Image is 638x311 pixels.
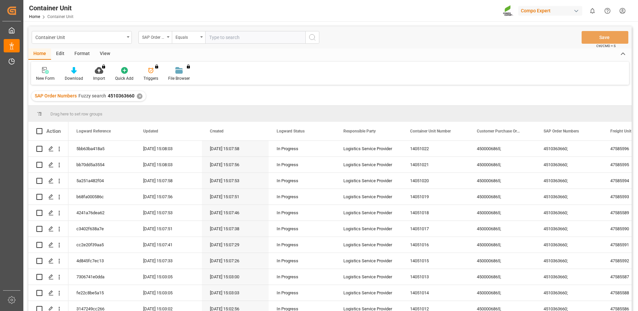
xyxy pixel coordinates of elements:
div: [DATE] 15:07:38 [202,221,269,237]
div: [DATE] 15:03:05 [135,285,202,301]
div: 14051016 [402,237,469,253]
div: Container Unit [35,33,124,41]
button: search button [305,31,319,44]
div: In Progress [277,269,327,285]
div: 14051021 [402,157,469,173]
div: 14051017 [402,221,469,237]
button: Save [582,31,628,44]
div: 5a251a482f04 [68,173,135,189]
div: [DATE] 15:07:58 [135,173,202,189]
div: Home [28,48,51,60]
div: Press SPACE to select this row. [28,205,68,221]
div: In Progress [277,141,327,157]
span: Drag here to set row groups [50,111,102,116]
div: [DATE] 15:07:41 [135,237,202,253]
button: open menu [138,31,172,44]
div: 4500006865; [469,141,536,157]
div: In Progress [277,285,327,301]
div: 5bb63ba418a5 [68,141,135,157]
div: 4510363660; [536,157,602,173]
div: In Progress [277,173,327,189]
div: Equals [176,33,198,40]
button: open menu [32,31,132,44]
div: Action [46,128,61,134]
button: Compo Expert [518,4,585,17]
div: [DATE] 15:03:05 [135,269,202,285]
div: [DATE] 15:07:56 [135,189,202,205]
div: [DATE] 15:07:51 [202,189,269,205]
div: Press SPACE to select this row. [28,173,68,189]
div: Logistics Service Provider [335,157,402,173]
a: Home [29,14,40,19]
div: 4510363660; [536,189,602,205]
div: 4510363660; [536,221,602,237]
div: 4510363660; [536,141,602,157]
div: 4500006865; [469,205,536,221]
div: Logistics Service Provider [335,221,402,237]
div: [DATE] 15:03:00 [202,269,269,285]
div: Logistics Service Provider [335,269,402,285]
div: 4500006865; [469,237,536,253]
div: Press SPACE to select this row. [28,237,68,253]
div: In Progress [277,189,327,205]
div: b68fa000586c [68,189,135,205]
div: 14051014 [402,285,469,301]
div: Quick Add [115,75,133,81]
div: Press SPACE to select this row. [28,253,68,269]
div: Logistics Service Provider [335,173,402,189]
span: Responsible Party [343,129,376,133]
div: Edit [51,48,69,60]
div: 4500006865; [469,173,536,189]
div: In Progress [277,237,327,253]
span: SAP Order Numbers [544,129,579,133]
div: [DATE] 15:07:33 [135,253,202,269]
div: c3402f638a7e [68,221,135,237]
div: Download [65,75,83,81]
div: 4500006865; [469,189,536,205]
div: Format [69,48,95,60]
div: Compo Expert [518,6,582,16]
span: Container Unit Number [410,129,451,133]
div: 4510363660; [536,285,602,301]
div: [DATE] 15:07:53 [202,173,269,189]
div: [DATE] 15:07:56 [202,157,269,173]
div: In Progress [277,157,327,173]
div: In Progress [277,205,327,221]
div: New Form [36,75,55,81]
div: Press SPACE to select this row. [28,157,68,173]
div: [DATE] 15:07:46 [202,205,269,221]
div: [DATE] 15:03:03 [202,285,269,301]
div: Logistics Service Provider [335,141,402,157]
div: 4510363660; [536,173,602,189]
div: 4510363660; [536,205,602,221]
div: 14051018 [402,205,469,221]
div: 4500006865; [469,157,536,173]
div: [DATE] 15:07:58 [202,141,269,157]
div: Logistics Service Provider [335,205,402,221]
div: bb70dd5a3554 [68,157,135,173]
div: 4510363660; [536,269,602,285]
div: Press SPACE to select this row. [28,285,68,301]
div: [DATE] 15:07:26 [202,253,269,269]
div: 7306741e0dda [68,269,135,285]
div: In Progress [277,221,327,237]
div: cc2e20f39aa5 [68,237,135,253]
span: Fuzzy search [78,93,106,98]
div: Press SPACE to select this row. [28,221,68,237]
div: View [95,48,115,60]
div: 4500006865; [469,285,536,301]
span: 4510363660 [108,93,134,98]
span: Updated [143,129,158,133]
div: 4241a76dea62 [68,205,135,221]
div: 14051022 [402,141,469,157]
span: Ctrl/CMD + S [596,43,616,48]
span: Logward Status [277,129,305,133]
div: 4510363660; [536,237,602,253]
div: 4d845fc7ec13 [68,253,135,269]
div: Press SPACE to select this row. [28,269,68,285]
div: 4500006865; [469,221,536,237]
img: Screenshot%202023-09-29%20at%2010.02.21.png_1712312052.png [503,5,514,17]
div: [DATE] 15:08:03 [135,157,202,173]
div: 4500006865; [469,253,536,269]
div: ✕ [137,93,142,99]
